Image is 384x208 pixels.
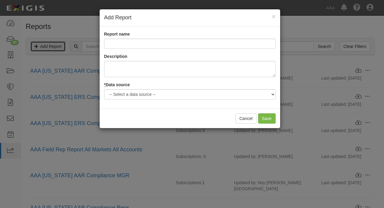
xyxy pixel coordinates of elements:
label: Report name [104,31,130,37]
abbr: required [104,82,106,87]
h4: Add Report [104,14,276,22]
button: Close [272,13,275,20]
button: Cancel [235,113,257,124]
label: Data source [104,82,130,88]
span: × [272,13,275,20]
label: Description [104,53,127,59]
input: Save [258,113,276,124]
